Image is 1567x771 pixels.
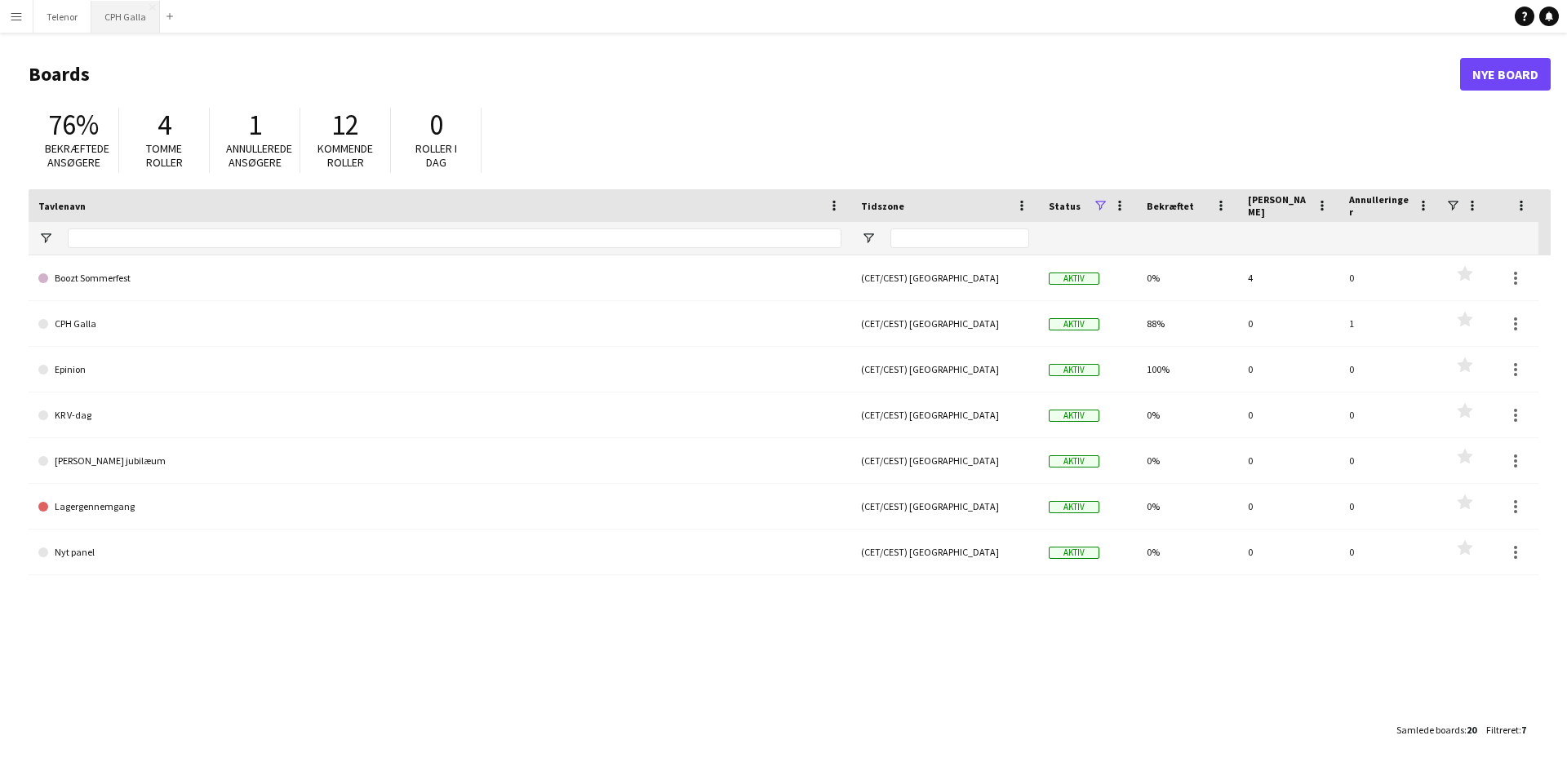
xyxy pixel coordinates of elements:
span: 20 [1467,724,1476,736]
span: Aktiv [1049,318,1099,330]
div: 1 [1339,301,1440,346]
div: : [1396,714,1476,746]
div: 100% [1137,347,1238,392]
span: Status [1049,200,1081,212]
span: Bekræftede ansøgere [45,141,109,170]
div: 0 [1238,347,1339,392]
a: Nyt panel [38,530,841,575]
div: 0% [1137,392,1238,437]
div: (CET/CEST) [GEOGRAPHIC_DATA] [851,484,1039,529]
div: : [1486,714,1526,746]
a: Epinion [38,347,841,392]
div: 0 [1339,347,1440,392]
span: Kommende roller [317,141,373,170]
a: Nye Board [1460,58,1551,91]
button: Åbn Filtermenu [861,231,876,246]
div: 88% [1137,301,1238,346]
span: Annulleringer [1349,193,1411,218]
span: [PERSON_NAME] [1248,193,1310,218]
span: Aktiv [1049,455,1099,467]
a: CPH Galla [38,301,841,347]
span: Annullerede ansøgere [226,141,292,170]
div: (CET/CEST) [GEOGRAPHIC_DATA] [851,392,1039,437]
span: Aktiv [1049,364,1099,376]
span: 4 [158,107,171,143]
div: 0 [1339,484,1440,529]
div: (CET/CEST) [GEOGRAPHIC_DATA] [851,530,1039,574]
div: 0 [1339,392,1440,437]
div: 0 [1238,392,1339,437]
button: CPH Galla [91,1,160,33]
div: 0 [1238,301,1339,346]
a: Boozt Sommerfest [38,255,841,301]
span: Roller i dag [415,141,457,170]
div: (CET/CEST) [GEOGRAPHIC_DATA] [851,438,1039,483]
span: Aktiv [1049,410,1099,422]
div: (CET/CEST) [GEOGRAPHIC_DATA] [851,255,1039,300]
span: Aktiv [1049,273,1099,285]
h1: Boards [29,62,1460,86]
span: Aktiv [1049,501,1099,513]
div: 0% [1137,255,1238,300]
div: (CET/CEST) [GEOGRAPHIC_DATA] [851,301,1039,346]
a: KR V-dag [38,392,841,438]
div: 0 [1339,530,1440,574]
div: 0 [1238,530,1339,574]
div: 0% [1137,484,1238,529]
span: 76% [48,107,99,143]
span: Samlede boards [1396,724,1464,736]
span: Bekræftet [1147,200,1194,212]
span: Tavlenavn [38,200,86,212]
span: 12 [331,107,359,143]
button: Åbn Filtermenu [38,231,53,246]
div: 0 [1339,255,1440,300]
input: Tavlenavn Filter Input [68,228,841,248]
div: 0 [1238,484,1339,529]
span: Tidszone [861,200,904,212]
button: Telenor [33,1,91,33]
div: (CET/CEST) [GEOGRAPHIC_DATA] [851,347,1039,392]
span: 7 [1521,724,1526,736]
a: [PERSON_NAME] jubilæum [38,438,841,484]
a: Lagergennemgang [38,484,841,530]
span: Tomme roller [146,141,183,170]
div: 0% [1137,530,1238,574]
span: 1 [248,107,262,143]
span: Filtreret [1486,724,1519,736]
input: Tidszone Filter Input [890,228,1029,248]
div: 0 [1238,438,1339,483]
span: Aktiv [1049,547,1099,559]
div: 4 [1238,255,1339,300]
div: 0 [1339,438,1440,483]
div: 0% [1137,438,1238,483]
span: 0 [429,107,443,143]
